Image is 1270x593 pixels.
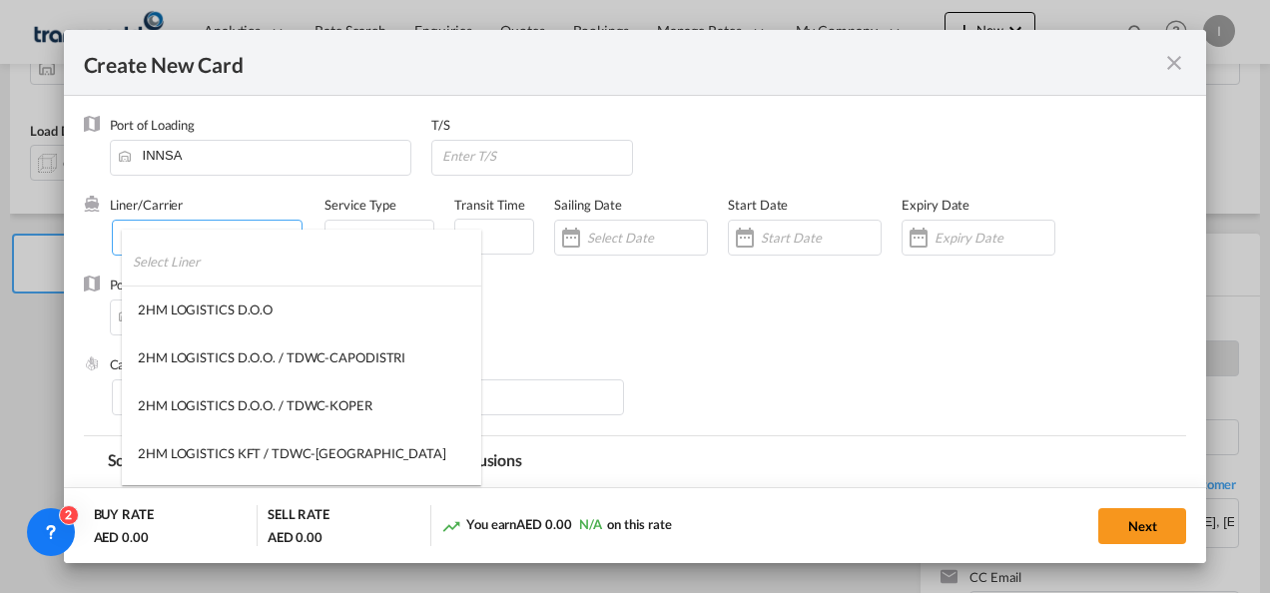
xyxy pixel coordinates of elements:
[122,477,481,525] md-option: 3A INTERNATIONAL LOGISTICS JOINT STOCK COMPANY / T
[138,300,273,318] div: 2HM LOGISTICS D.O.O
[133,238,481,286] input: Select Liner
[122,381,481,429] md-option: 2HM LOGISTICS D.O.O. / TDWC-KOPER
[122,286,481,333] md-option: 2HM LOGISTICS D.O.O
[122,333,481,381] md-option: 2HM LOGISTICS D.O.O. / TDWC-CAPODISTRI
[122,429,481,477] md-option: 2HM LOGISTICS KFT / TDWC-ANKARANSKA
[138,348,405,366] div: 2HM LOGISTICS D.O.O. / TDWC-CAPODISTRI
[138,396,372,414] div: 2HM LOGISTICS D.O.O. / TDWC-KOPER
[138,444,446,462] div: 2HM LOGISTICS KFT / TDWC-[GEOGRAPHIC_DATA]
